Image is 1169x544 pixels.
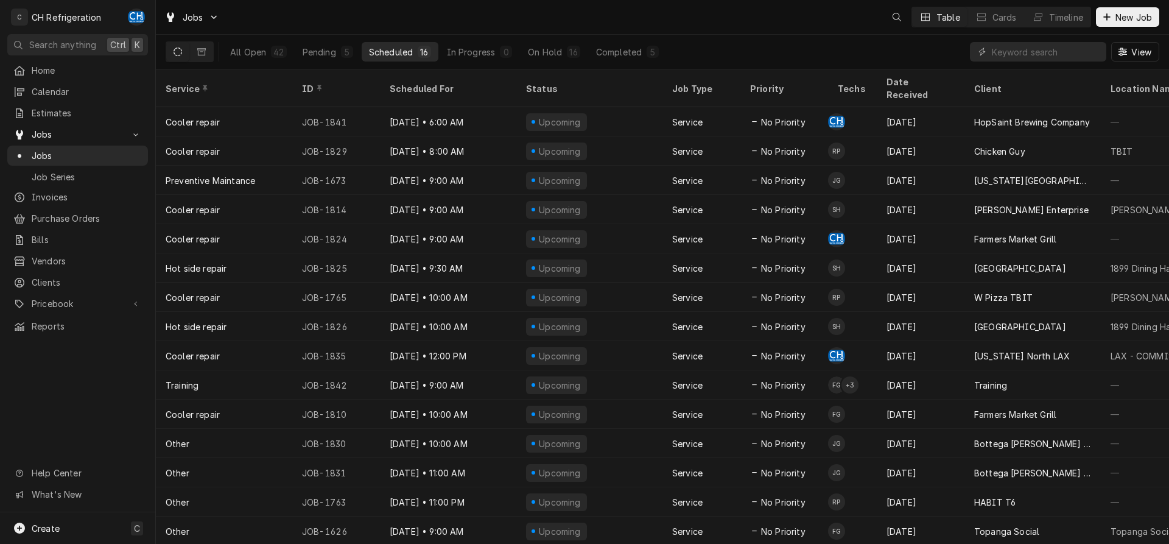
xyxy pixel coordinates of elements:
span: No Priority [761,350,806,362]
div: In Progress [447,46,496,58]
div: Service [166,82,280,95]
span: Invoices [32,191,142,203]
span: Job Series [32,171,142,183]
div: [DATE] [877,370,964,400]
div: [DATE] [877,283,964,312]
div: Cooler repair [166,291,220,304]
span: Help Center [32,467,141,479]
div: Table [936,11,960,24]
div: [DATE] • 8:00 AM [380,136,516,166]
div: Topanga Social [974,525,1039,538]
div: [DATE] [877,253,964,283]
div: Josh Galindo's Avatar [828,435,845,452]
div: Ruben Perez's Avatar [828,493,845,510]
div: Service [672,116,703,129]
div: FG [828,523,845,540]
div: W Pizza TBIT [974,291,1033,304]
div: Farmers Market Grill [974,233,1056,246]
div: [DATE] • 9:00 AM [380,224,516,253]
div: Bottega [PERSON_NAME] Downtown [974,467,1091,479]
div: Chris Hiraga's Avatar [828,113,845,130]
div: Service [672,408,703,421]
div: [DATE] [877,458,964,487]
div: Scheduled [369,46,413,58]
div: Upcoming [538,291,583,304]
div: RP [828,289,845,306]
a: Go to Help Center [7,463,148,483]
div: JOB-1825 [292,253,380,283]
div: Service [672,145,703,158]
a: Job Series [7,167,148,187]
a: Go to What's New [7,484,148,504]
div: [DATE] • 10:00 AM [380,429,516,458]
div: [DATE] [877,429,964,458]
div: [GEOGRAPHIC_DATA] [974,262,1066,275]
div: Other [166,525,189,538]
div: JOB-1835 [292,341,380,370]
div: Fred Gonzalez's Avatar [828,376,845,394]
div: SH [828,260,845,277]
div: CH [828,230,845,247]
div: Service [672,525,703,538]
div: Service [672,233,703,246]
div: HopSaint Brewing Company [974,116,1090,129]
div: Other [166,467,189,479]
span: View [1129,46,1154,58]
a: Go to Jobs [160,7,224,27]
div: Upcoming [538,525,583,538]
span: Purchase Orders [32,212,142,225]
div: Ruben Perez's Avatar [828,143,845,160]
div: Service [672,320,703,333]
div: Upcoming [538,174,583,187]
button: Search anythingCtrlK [7,34,148,55]
div: [DATE] [877,487,964,517]
div: [DATE] [877,312,964,341]
button: View [1111,42,1159,62]
div: HABIT T6 [974,496,1016,509]
div: JG [828,435,845,452]
a: Vendors [7,251,148,271]
div: Upcoming [538,203,583,216]
span: No Priority [761,116,806,129]
span: No Priority [761,262,806,275]
div: Upcoming [538,408,583,421]
div: Timeline [1049,11,1083,24]
span: No Priority [761,320,806,333]
div: Upcoming [538,320,583,333]
a: Go to Pricebook [7,294,148,314]
div: [GEOGRAPHIC_DATA] [974,320,1066,333]
div: 16 [420,46,428,58]
div: Service [672,496,703,509]
div: JOB-1814 [292,195,380,224]
span: Search anything [29,38,96,51]
span: No Priority [761,437,806,450]
div: [DATE] • 12:00 PM [380,341,516,370]
div: Service [672,437,703,450]
div: Upcoming [538,233,583,246]
div: TBIT [1111,145,1133,158]
a: Clients [7,272,148,292]
div: Service [672,350,703,362]
div: CH Refrigeration [32,11,102,24]
span: Pricebook [32,297,124,310]
div: [US_STATE][GEOGRAPHIC_DATA], [PERSON_NAME][GEOGRAPHIC_DATA] [974,174,1091,187]
div: Techs [838,82,867,95]
span: K [135,38,140,51]
div: Client [974,82,1089,95]
div: [DATE] [877,400,964,429]
div: RP [828,143,845,160]
div: Upcoming [538,350,583,362]
span: C [134,522,140,535]
div: 16 [569,46,577,58]
div: Cooler repair [166,233,220,246]
div: Steven Hiraga's Avatar [828,260,845,277]
span: No Priority [761,525,806,538]
div: JOB-1673 [292,166,380,195]
div: [DATE] • 10:00 AM [380,312,516,341]
div: JOB-1842 [292,370,380,400]
div: [DATE] • 11:00 PM [380,487,516,517]
span: No Priority [761,408,806,421]
input: Keyword search [992,42,1100,62]
span: No Priority [761,203,806,216]
div: Fred Gonzalez's Avatar [828,406,845,423]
